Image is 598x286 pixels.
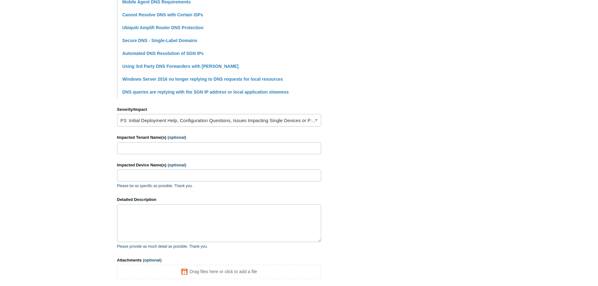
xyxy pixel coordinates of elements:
[117,162,321,168] label: Impacted Device Name(s)
[117,257,321,263] label: Attachments
[122,12,203,17] a: Cannot Resolve DNS with Certain ISPs
[168,135,186,140] span: (optional)
[117,114,321,127] a: P3: Initial Deployment Help, Configuration Questions, Issues Impacting Single Devices or Past Out...
[168,163,186,167] span: (optional)
[117,106,321,113] label: Severity/Impact
[122,77,283,82] a: Windows Server 2016 no longer replying to DNS requests for local resources
[122,25,203,30] a: Ubiquiti Amplifi Router DNS Protection
[122,51,204,56] a: Automated DNS Resolution of SGN IPs
[117,134,321,141] label: Impacted Tenant Name(s)
[122,38,197,43] a: Secure DNS - Single-Label Domains
[143,258,161,262] span: (optional)
[117,244,321,249] p: Please provide as much detail as possible. Thank you.
[122,64,239,69] a: Using 3rd Party DNS Forwarders with [PERSON_NAME]
[122,89,289,94] a: DNS queries are replying with the SGN IP address or local application slowness
[117,183,321,189] p: Please be as specific as possible. Thank you.
[117,197,321,203] label: Detailed Description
